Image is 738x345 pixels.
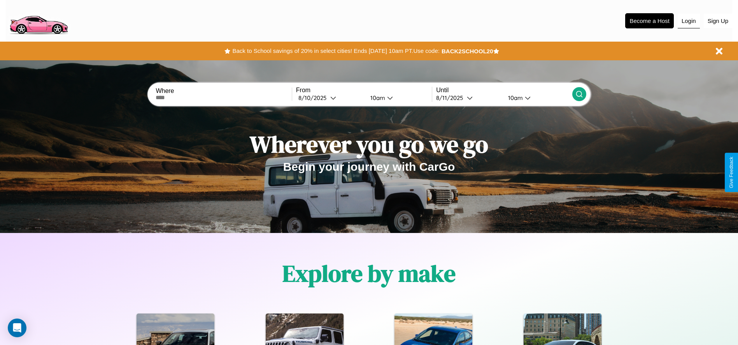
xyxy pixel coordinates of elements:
b: BACK2SCHOOL20 [442,48,493,54]
div: 10am [366,94,387,102]
button: 10am [364,94,432,102]
label: Until [436,87,572,94]
button: Sign Up [704,14,732,28]
div: Open Intercom Messenger [8,319,26,337]
button: Login [678,14,700,28]
button: 10am [502,94,572,102]
img: logo [6,4,71,36]
label: Where [156,88,291,95]
div: 8 / 10 / 2025 [298,94,330,102]
h1: Explore by make [282,257,456,289]
button: Become a Host [625,13,674,28]
div: Give Feedback [729,157,734,188]
button: Back to School savings of 20% in select cities! Ends [DATE] 10am PT.Use code: [230,46,441,56]
label: From [296,87,432,94]
div: 8 / 11 / 2025 [436,94,467,102]
div: 10am [504,94,525,102]
button: 8/10/2025 [296,94,364,102]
